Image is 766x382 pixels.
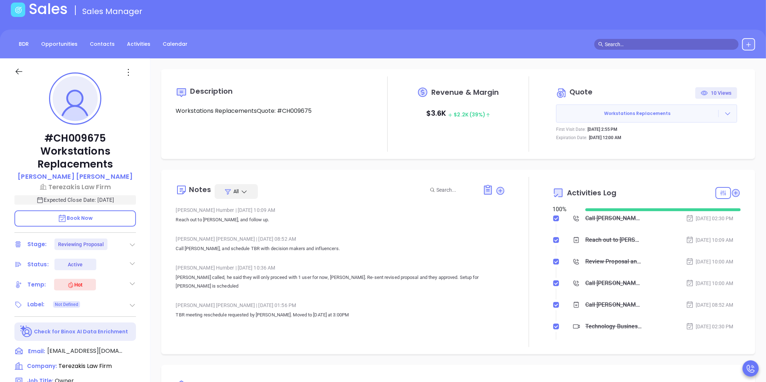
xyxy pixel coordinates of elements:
p: Expected Close Date: [DATE] [14,195,136,205]
div: [DATE] 10:00 AM [686,279,734,287]
span: | [235,265,237,271]
p: TBR meeting reschedule requested by [PERSON_NAME]. Moved to [DATE] at 3:00PM [176,311,505,319]
a: BDR [14,38,33,50]
p: Expiration Date: [556,134,587,141]
p: [PERSON_NAME] called, he said they will only proceed with 1 user for now, [PERSON_NAME]. Re-sent ... [176,273,505,290]
div: 100 % [553,205,577,214]
p: Workstations ReplacementsQuote: #CH009675 [176,107,364,115]
div: [DATE] 10:09 AM [686,236,734,244]
a: Terezakis Law Firm [14,182,136,192]
span: [EMAIL_ADDRESS][DOMAIN_NAME] [47,347,123,355]
span: Email: [28,347,45,356]
span: All [233,188,239,195]
div: Call [PERSON_NAME], and schedule TBR with decision makers and influencers. [585,299,643,310]
div: Reach out to [PERSON_NAME], and follow up. [585,235,643,245]
div: Hot [67,280,83,289]
div: Technology Business Review - [PERSON_NAME] [585,321,643,332]
div: [PERSON_NAME] Humber [DATE] 08:31 AM [176,329,505,339]
a: [PERSON_NAME] [PERSON_NAME] [18,172,133,182]
div: [DATE] 08:52 AM [686,301,734,309]
p: #CH009675 Workstations Replacements [14,132,136,171]
div: [DATE] 02:30 PM [686,323,734,330]
p: [DATE] 2:55 PM [587,126,618,133]
div: Notes [189,186,211,193]
div: [DATE] 02:30 PM [686,214,734,222]
p: Reach out to [PERSON_NAME], and follow up. [176,216,505,224]
span: Workstations Replacements [556,110,718,117]
a: Calendar [158,38,192,50]
div: 10 Views [701,87,732,99]
a: Activities [123,38,155,50]
div: [PERSON_NAME] [PERSON_NAME] [DATE] 01:56 PM [176,300,505,311]
a: Contacts [85,38,119,50]
div: Call [PERSON_NAME] to follow up - [PERSON_NAME] [585,213,643,224]
button: Workstations Replacements [556,105,737,123]
span: | [235,207,237,213]
span: Description [190,86,233,96]
div: [PERSON_NAME] Humber [DATE] 10:36 AM [176,262,505,273]
div: Label: [27,299,45,310]
a: Opportunities [37,38,82,50]
div: Stage: [27,239,47,250]
p: Check for Binox AI Data Enrichment [34,328,128,336]
span: Terezakis Law Firm [58,362,112,370]
span: Sales Manager [82,6,142,17]
div: Call [PERSON_NAME] for TBR In Person - [PERSON_NAME] [585,278,643,289]
div: [DATE] 10:00 AM [686,258,734,266]
div: Temp: [27,279,46,290]
div: Reviewing Proposal [58,239,104,250]
span: Quote [569,87,593,97]
span: $ 2.2K (39%) [448,111,490,118]
p: Call [PERSON_NAME], and schedule TBR with decision makers and influencers. [176,244,505,253]
h1: Sales [29,0,68,18]
span: | [256,236,257,242]
span: search [598,42,603,47]
input: Search… [605,40,735,48]
p: First Visit Date: [556,126,586,133]
div: [PERSON_NAME] [PERSON_NAME] [DATE] 08:52 AM [176,234,505,244]
p: [PERSON_NAME] [PERSON_NAME] [18,172,133,181]
span: Revenue & Margin [431,89,499,96]
span: | [256,302,257,308]
div: [PERSON_NAME] Humber [DATE] 10:09 AM [176,205,505,216]
p: [DATE] 12:00 AM [589,134,622,141]
div: Active [68,259,83,270]
span: Not Defined [55,301,78,308]
p: $ 3.6K [426,107,490,121]
span: Activities Log [567,189,616,196]
img: profile-user [53,76,98,121]
div: Review Proposal and Follow Up - [PERSON_NAME] [585,256,643,267]
img: Circle dollar [556,87,568,99]
input: Search... [436,186,475,194]
img: Ai-Enrich-DaqCidB-.svg [20,325,33,338]
span: Company: [27,362,57,370]
div: Status: [27,259,49,270]
span: Book Now [58,214,93,222]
